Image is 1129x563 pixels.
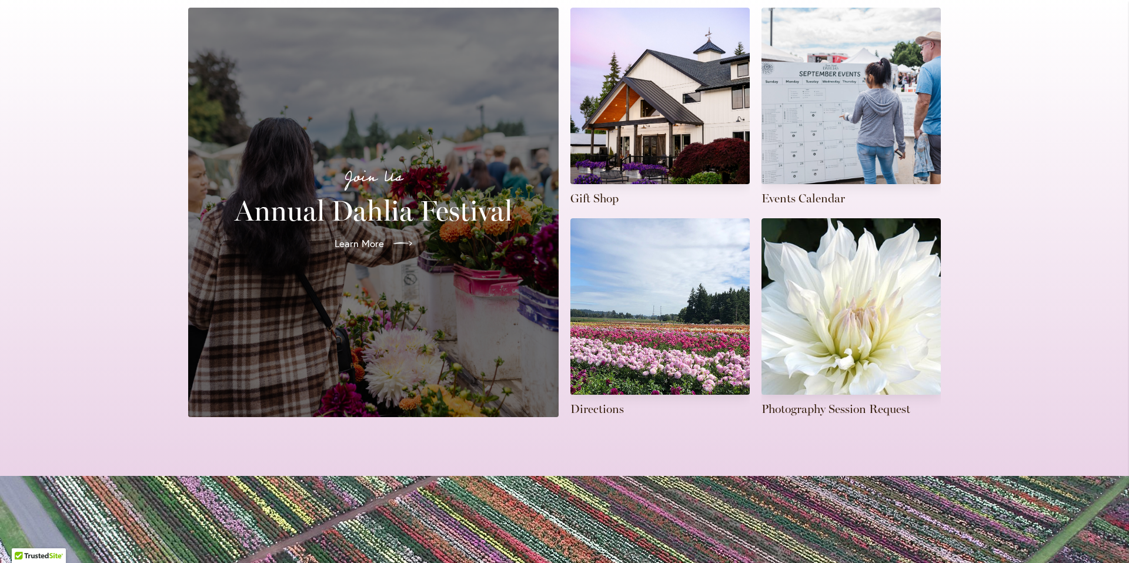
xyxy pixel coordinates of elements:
[325,227,422,260] a: Learn More
[202,165,545,189] p: Join Us
[202,194,545,227] h2: Annual Dahlia Festival
[335,236,384,251] span: Learn More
